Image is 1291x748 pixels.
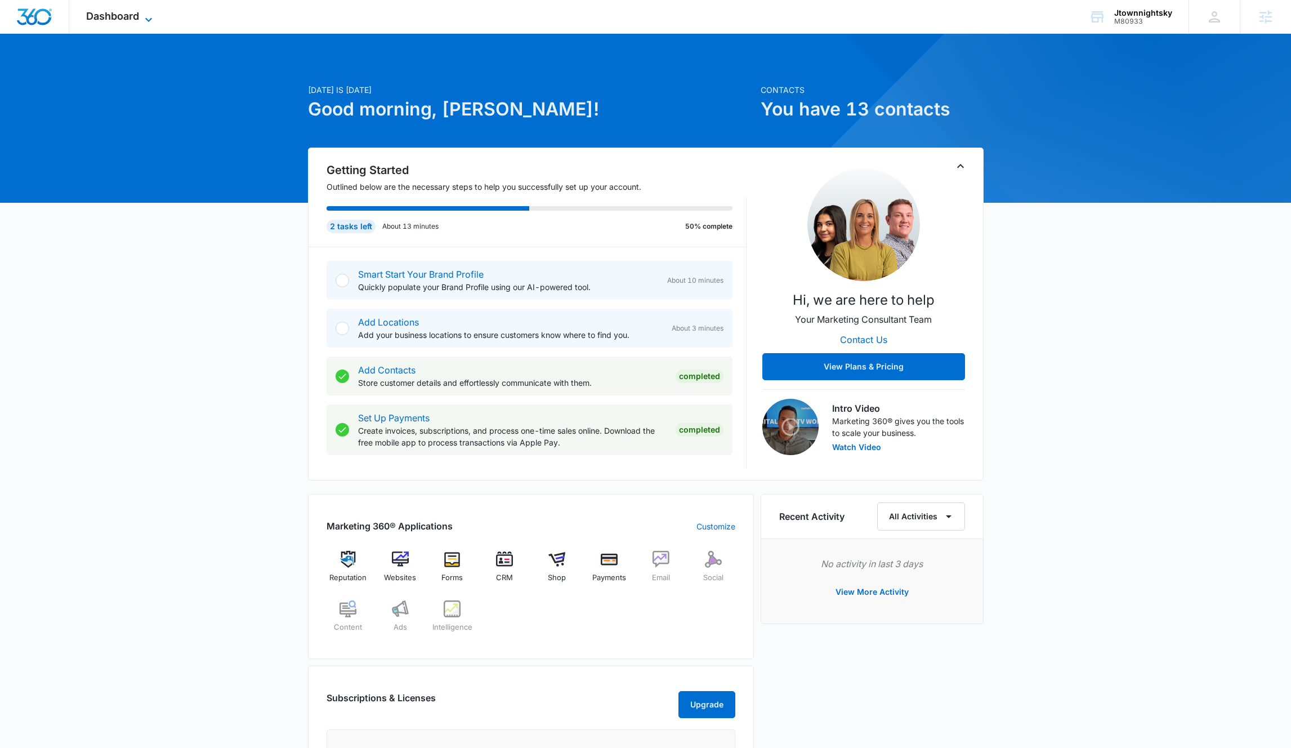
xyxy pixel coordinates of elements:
[667,275,723,286] span: About 10 minutes
[685,221,732,231] p: 50% complete
[327,220,376,233] div: 2 tasks left
[358,281,658,293] p: Quickly populate your Brand Profile using our AI-powered tool.
[378,551,422,591] a: Websites
[441,572,463,584] span: Forms
[483,551,526,591] a: CRM
[1114,17,1172,25] div: account id
[672,323,723,333] span: About 3 minutes
[358,329,663,341] p: Add your business locations to ensure customers know where to find you.
[795,313,932,326] p: Your Marketing Consultant Team
[358,377,667,389] p: Store customer details and effortlessly communicate with them.
[640,551,683,591] a: Email
[384,572,416,584] span: Websites
[676,423,723,437] div: Completed
[762,399,819,455] img: Intro Video
[696,520,735,532] a: Customize
[358,317,419,328] a: Add Locations
[676,369,723,383] div: Completed
[431,551,474,591] a: Forms
[779,510,845,523] h6: Recent Activity
[432,622,472,633] span: Intelligence
[692,551,735,591] a: Social
[378,600,422,641] a: Ads
[86,10,139,22] span: Dashboard
[535,551,579,591] a: Shop
[327,691,436,714] h2: Subscriptions & Licenses
[327,162,747,179] h2: Getting Started
[382,221,439,231] p: About 13 minutes
[587,551,631,591] a: Payments
[327,181,747,193] p: Outlined below are the necessary steps to help you successfully set up your account.
[678,691,735,718] button: Upgrade
[592,572,626,584] span: Payments
[548,572,566,584] span: Shop
[431,600,474,641] a: Intelligence
[954,159,967,173] button: Toggle Collapse
[358,364,416,376] a: Add Contacts
[327,519,453,533] h2: Marketing 360® Applications
[761,96,984,123] h1: You have 13 contacts
[832,443,881,451] button: Watch Video
[308,96,754,123] h1: Good morning, [PERSON_NAME]!
[832,402,965,415] h3: Intro Video
[762,353,965,380] button: View Plans & Pricing
[358,425,667,448] p: Create invoices, subscriptions, and process one-time sales online. Download the free mobile app t...
[358,412,430,424] a: Set Up Payments
[334,622,362,633] span: Content
[779,557,965,571] p: No activity in last 3 days
[358,269,484,280] a: Smart Start Your Brand Profile
[824,578,920,605] button: View More Activity
[793,290,935,310] p: Hi, we are here to help
[832,415,965,439] p: Marketing 360® gives you the tools to scale your business.
[327,600,370,641] a: Content
[394,622,407,633] span: Ads
[327,551,370,591] a: Reputation
[308,84,754,96] p: [DATE] is [DATE]
[329,572,367,584] span: Reputation
[761,84,984,96] p: Contacts
[829,326,899,353] button: Contact Us
[496,572,513,584] span: CRM
[652,572,670,584] span: Email
[703,572,723,584] span: Social
[1114,8,1172,17] div: account name
[877,502,965,531] button: All Activities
